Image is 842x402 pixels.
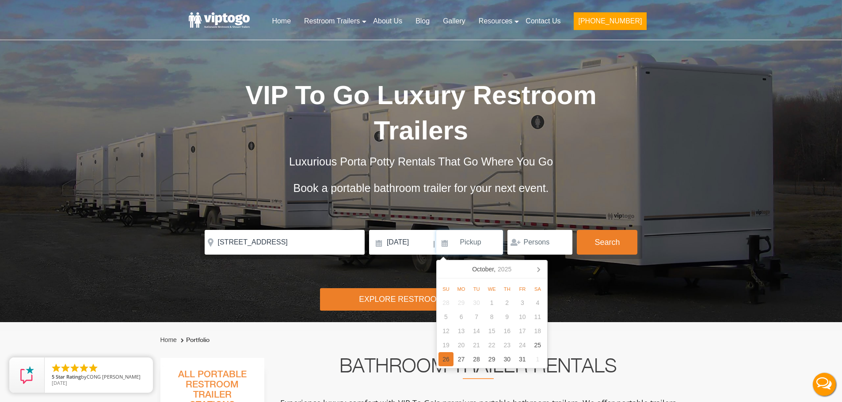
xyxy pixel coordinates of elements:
div: 12 [438,324,454,338]
div: Tu [469,284,484,294]
span: CONG [PERSON_NAME] [87,373,141,380]
span: [DATE] [52,379,67,386]
div: 1 [530,352,545,366]
div: 19 [438,338,454,352]
a: Restroom Trailers [297,11,366,31]
div: Sa [530,284,545,294]
div: 25 [530,338,545,352]
div: 22 [484,338,499,352]
div: 18 [530,324,545,338]
span: Luxurious Porta Potty Rentals That Go Where You Go [289,155,553,168]
div: 26 [438,352,454,366]
input: Where do you need your restroom? [205,230,365,255]
input: Persons [507,230,572,255]
h2: Bathroom Trailer Rentals [276,358,680,379]
span: Star Rating [56,373,81,380]
div: 27 [453,352,469,366]
div: 5 [438,310,454,324]
button: Live Chat [807,367,842,402]
div: 16 [499,324,515,338]
div: 11 [530,310,545,324]
div: 30 [469,296,484,310]
li:  [79,363,89,373]
img: Review Rating [18,366,36,384]
div: Mo [453,284,469,294]
div: 7 [469,310,484,324]
div: October, [469,262,515,276]
div: 17 [515,324,530,338]
span: Book a portable bathroom trailer for your next event. [293,182,549,194]
div: 28 [438,296,454,310]
div: Explore Restroom Trailers [320,288,522,311]
div: 8 [484,310,499,324]
div: Su [438,284,454,294]
div: 21 [469,338,484,352]
div: 1 [484,296,499,310]
a: Blog [409,11,436,31]
span: by [52,374,146,380]
input: Delivery [369,230,432,255]
div: 14 [469,324,484,338]
span: VIP To Go Luxury Restroom Trailers [245,80,597,145]
i: 2025 [498,264,511,274]
div: 3 [515,296,530,310]
span: | [433,230,435,258]
div: 9 [499,310,515,324]
div: 2 [499,296,515,310]
div: 15 [484,324,499,338]
div: 30 [499,352,515,366]
a: About Us [366,11,409,31]
div: Fr [515,284,530,294]
button: [PHONE_NUMBER] [574,12,646,30]
div: 28 [469,352,484,366]
li:  [60,363,71,373]
div: 20 [453,338,469,352]
button: Search [577,230,637,255]
div: 4 [530,296,545,310]
li:  [51,363,61,373]
a: Contact Us [519,11,567,31]
div: 29 [484,352,499,366]
li: Portfolio [179,335,210,346]
input: Pickup [436,230,503,255]
a: [PHONE_NUMBER] [567,11,653,35]
span: 5 [52,373,54,380]
li:  [88,363,99,373]
a: Home [265,11,297,31]
div: 13 [453,324,469,338]
div: We [484,284,499,294]
div: 24 [515,338,530,352]
div: 31 [515,352,530,366]
div: 29 [453,296,469,310]
a: Gallery [436,11,472,31]
div: 23 [499,338,515,352]
a: Home [160,336,177,343]
div: 10 [515,310,530,324]
a: Resources [472,11,519,31]
li:  [69,363,80,373]
div: Th [499,284,515,294]
div: 6 [453,310,469,324]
